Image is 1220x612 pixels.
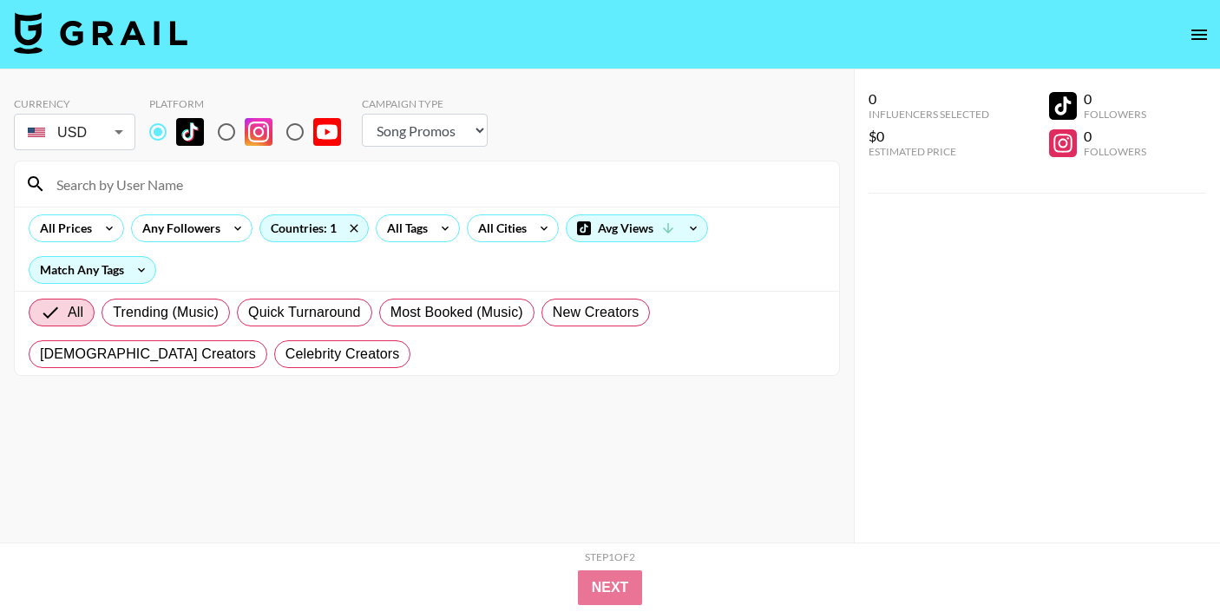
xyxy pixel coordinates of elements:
[14,12,187,54] img: Grail Talent
[132,215,224,241] div: Any Followers
[578,570,643,605] button: Next
[869,145,989,158] div: Estimated Price
[248,302,361,323] span: Quick Turnaround
[14,97,135,110] div: Currency
[390,302,523,323] span: Most Booked (Music)
[285,344,400,365] span: Celebrity Creators
[149,97,355,110] div: Platform
[313,118,341,146] img: YouTube
[245,118,272,146] img: Instagram
[30,215,95,241] div: All Prices
[113,302,219,323] span: Trending (Music)
[362,97,488,110] div: Campaign Type
[585,550,635,563] div: Step 1 of 2
[869,108,989,121] div: Influencers Selected
[553,302,640,323] span: New Creators
[869,90,989,108] div: 0
[1084,90,1146,108] div: 0
[260,215,368,241] div: Countries: 1
[30,257,155,283] div: Match Any Tags
[68,302,83,323] span: All
[468,215,530,241] div: All Cities
[176,118,204,146] img: TikTok
[1133,525,1199,591] iframe: Drift Widget Chat Controller
[17,117,132,148] div: USD
[46,170,829,198] input: Search by User Name
[40,344,256,365] span: [DEMOGRAPHIC_DATA] Creators
[1084,108,1146,121] div: Followers
[1084,128,1146,145] div: 0
[377,215,431,241] div: All Tags
[869,128,989,145] div: $0
[567,215,707,241] div: Avg Views
[1182,17,1217,52] button: open drawer
[1084,145,1146,158] div: Followers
